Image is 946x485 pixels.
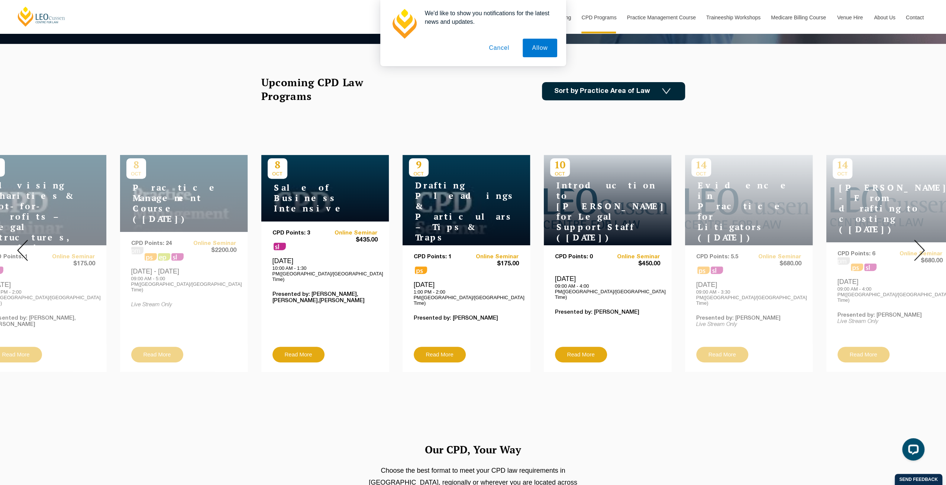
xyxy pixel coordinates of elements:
span: OCT [409,171,429,177]
h2: Our CPD, Your Way [261,440,685,459]
p: CPD Points: 0 [555,254,608,260]
a: Sort by Practice Area of Law [542,82,685,100]
p: CPD Points: 1 [414,254,466,260]
h2: Upcoming CPD Law Programs [261,75,382,103]
a: Read More [414,347,466,362]
p: Presented by: [PERSON_NAME],[PERSON_NAME],[PERSON_NAME] [272,291,378,304]
p: 9 [409,158,429,171]
button: Cancel [480,39,519,57]
div: [DATE] [272,257,378,282]
span: $450.00 [607,260,660,268]
p: 8 [268,158,287,171]
div: [DATE] [555,275,660,300]
img: Prev [17,240,28,261]
a: Online Seminar [325,230,378,236]
span: sl [274,243,286,250]
p: 10:00 AM - 1:30 PM([GEOGRAPHIC_DATA]/[GEOGRAPHIC_DATA] Time) [272,265,378,282]
h4: Introduction to [PERSON_NAME] for Legal Support Staff ([DATE]) [550,180,643,243]
span: $435.00 [325,236,378,244]
span: OCT [550,171,570,177]
span: OCT [268,171,287,177]
p: 1:00 PM - 2:00 PM([GEOGRAPHIC_DATA]/[GEOGRAPHIC_DATA] Time) [414,289,519,306]
span: $175.00 [466,260,519,268]
img: Icon [662,88,671,94]
div: We'd like to show you notifications for the latest news and updates. [419,9,557,26]
a: Online Seminar [607,254,660,260]
iframe: LiveChat chat widget [896,435,927,466]
a: Read More [555,347,607,362]
p: Presented by: [PERSON_NAME] [555,309,660,316]
div: [DATE] [414,281,519,306]
span: ps [415,266,427,274]
p: 09:00 AM - 4:00 PM([GEOGRAPHIC_DATA]/[GEOGRAPHIC_DATA] Time) [555,283,660,300]
button: Allow [523,39,557,57]
p: 10 [550,158,570,171]
img: Next [914,240,925,261]
a: Online Seminar [466,254,519,260]
h4: Drafting Pleadings & Particulars – Tips & Traps [409,180,502,243]
p: Presented by: [PERSON_NAME] [414,315,519,321]
a: Read More [272,347,325,362]
h4: Sale of Business Intensive [268,182,361,214]
p: CPD Points: 3 [272,230,325,236]
img: notification icon [389,9,419,39]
